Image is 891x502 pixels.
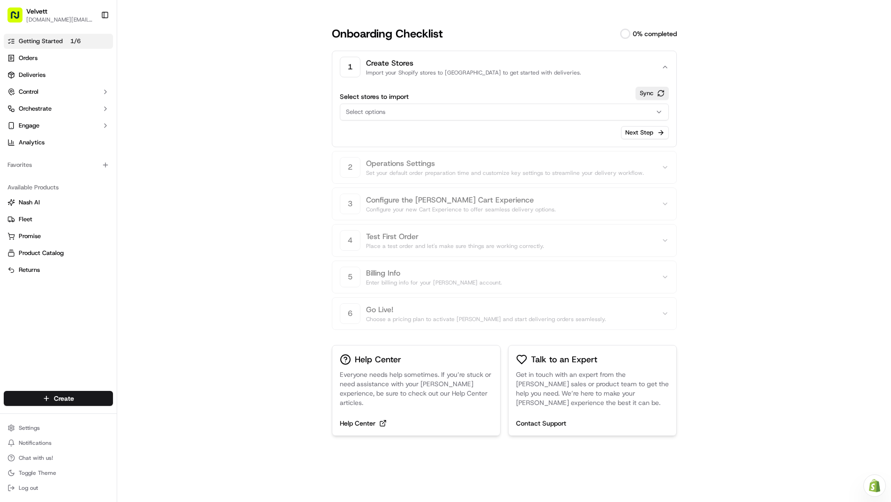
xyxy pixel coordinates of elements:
button: 4Test First OrderPlace a test order and let's make sure things are working correctly. [340,225,669,256]
span: Engage [19,121,39,130]
span: Product Catalog [19,249,64,257]
img: 1736555255976-a54dd68f-1ca7-489b-9aae-adbdc363a1c4 [9,90,26,106]
button: Control [4,84,113,99]
a: Fleet [7,215,109,224]
h2: Billing Info [366,268,656,279]
div: Favorites [4,157,113,172]
button: Start new chat [159,92,171,104]
h3: Talk to an Expert [531,353,597,366]
div: 1Create StoresImport your Shopify stores to [GEOGRAPHIC_DATA] to get started with deliveries. [340,87,669,147]
a: Returns [7,266,109,274]
label: Select stores to import [340,93,632,100]
div: 3 [340,194,360,214]
h2: Operations Settings [366,158,656,169]
button: Contact Support [516,419,566,428]
span: Pylon [93,159,113,166]
button: 3Configure the [PERSON_NAME] Cart ExperienceConfigure your new Cart Experience to offer seamless ... [340,188,669,220]
a: Product Catalog [7,249,109,257]
button: Orchestrate [4,101,113,116]
span: Chat with us! [19,454,53,462]
span: Returns [19,266,40,274]
button: Nash AI [4,195,113,210]
a: Getting Started1/6 [4,34,113,49]
h3: Help Center [355,353,401,366]
p: Enter billing info for your [PERSON_NAME] account. [366,279,656,286]
button: Settings [4,421,113,435]
button: Next Step [621,126,669,139]
span: Create [54,394,74,403]
a: Powered byPylon [66,158,113,166]
button: Returns [4,262,113,277]
p: Everyone needs help sometimes. If you’re stuck or need assistance with your [PERSON_NAME] experie... [340,370,493,407]
span: Nash AI [19,198,40,207]
div: 4 [340,230,360,251]
span: Control [19,88,38,96]
a: Analytics [4,135,113,150]
p: Get in touch with an expert from the [PERSON_NAME] sales or product team to get the help you need... [516,370,669,407]
button: Engage [4,118,113,133]
span: Knowledge Base [19,136,72,145]
a: 💻API Documentation [75,132,154,149]
span: Orders [19,54,37,62]
span: Deliveries [19,71,45,79]
p: Configure your new Cart Experience to offer seamless delivery options. [366,206,656,213]
div: Available Products [4,180,113,195]
div: 2 [340,157,360,178]
h2: Configure the [PERSON_NAME] Cart Experience [366,195,656,206]
a: Nash AI [7,198,109,207]
img: Nash [9,9,28,28]
div: 6 [340,303,360,324]
a: 📗Knowledge Base [6,132,75,149]
button: 5Billing InfoEnter billing info for your [PERSON_NAME] account. [340,261,669,293]
button: 2Operations SettingsSet your default order preparation time and customize key settings to streaml... [340,151,669,183]
p: 1 / 6 [67,36,84,46]
div: 1 [340,57,360,77]
span: Orchestrate [19,105,52,113]
p: Set your default order preparation time and customize key settings to streamline your delivery wo... [366,169,656,177]
p: Welcome 👋 [9,37,171,52]
span: Getting Started [19,37,63,45]
h1: Onboarding Checklist [332,26,618,41]
a: Orders [4,51,113,66]
span: Fleet [19,215,32,224]
p: 0 % completed [633,29,677,38]
a: Deliveries [4,67,113,82]
div: We're available if you need us! [32,99,119,106]
p: Choose a pricing plan to activate [PERSON_NAME] and start delivering orders seamlessly. [366,315,656,323]
button: Notifications [4,436,113,450]
div: 💻 [79,137,87,144]
input: Got a question? Start typing here... [24,60,169,70]
div: 📗 [9,137,17,144]
span: API Documentation [89,136,150,145]
h2: Create Stores [366,58,656,69]
button: Velvett [26,7,47,16]
a: Help Center [340,419,493,428]
button: Toggle Theme [4,466,113,480]
div: Start new chat [32,90,154,99]
a: Promise [7,232,109,240]
button: Product Catalog [4,246,113,261]
span: Settings [19,424,40,432]
h2: Test First Order [366,231,656,242]
div: 5 [340,267,360,287]
button: Sync [636,87,669,100]
button: 6Go Live!Choose a pricing plan to activate [PERSON_NAME] and start delivering orders seamlessly. [340,298,669,330]
button: Create [4,391,113,406]
button: Log out [4,481,113,495]
span: Select options [346,108,385,116]
button: [DOMAIN_NAME][EMAIL_ADDRESS][DOMAIN_NAME] [26,16,93,23]
button: Velvett[DOMAIN_NAME][EMAIL_ADDRESS][DOMAIN_NAME] [4,4,97,26]
button: Chat with us! [4,451,113,465]
span: Promise [19,232,41,240]
button: Fleet [4,212,113,227]
p: Place a test order and let's make sure things are working correctly. [366,242,656,250]
button: Promise [4,229,113,244]
span: Toggle Theme [19,469,56,477]
p: Import your Shopify stores to [GEOGRAPHIC_DATA] to get started with deliveries. [366,69,656,76]
span: Notifications [19,439,52,447]
button: 1Create StoresImport your Shopify stores to [GEOGRAPHIC_DATA] to get started with deliveries. [340,51,669,83]
button: Select options [340,104,669,120]
span: Log out [19,484,38,492]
